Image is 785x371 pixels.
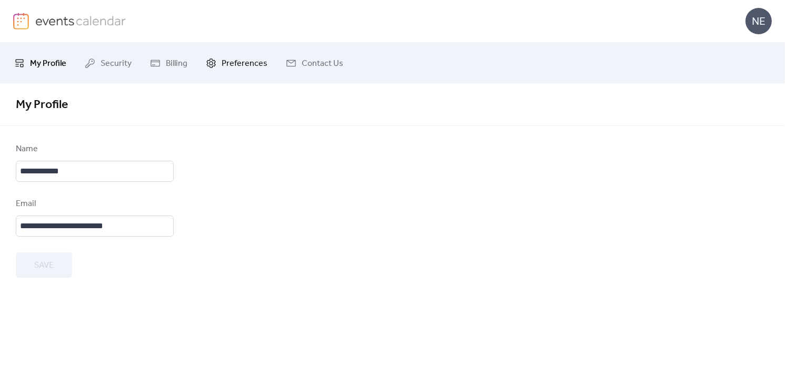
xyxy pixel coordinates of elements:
[166,55,187,72] span: Billing
[77,47,140,79] a: Security
[222,55,267,72] span: Preferences
[16,198,172,210] div: Email
[278,47,351,79] a: Contact Us
[6,47,74,79] a: My Profile
[30,55,66,72] span: My Profile
[198,47,275,79] a: Preferences
[16,143,172,155] div: Name
[101,55,132,72] span: Security
[746,8,772,34] div: NE
[302,55,343,72] span: Contact Us
[16,93,68,116] span: My Profile
[142,47,195,79] a: Billing
[13,13,29,30] img: logo
[35,13,126,28] img: logo-type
